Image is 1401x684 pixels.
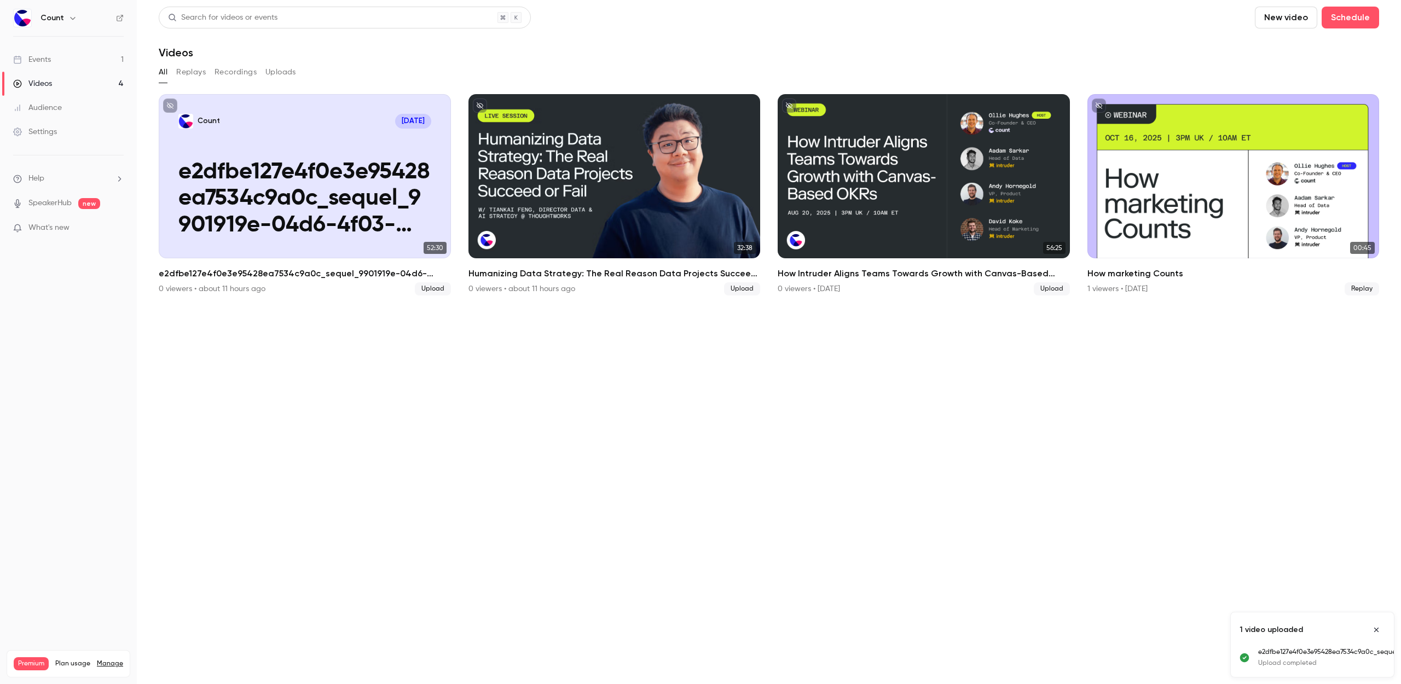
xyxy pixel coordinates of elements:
[1231,647,1394,677] ul: Uploads list
[28,222,70,234] span: What's new
[468,94,761,295] li: Humanizing Data Strategy: The Real Reason Data Projects Succeed or Fail
[415,282,451,295] span: Upload
[1043,242,1066,254] span: 56:25
[424,242,447,254] span: 52:30
[1322,7,1379,28] button: Schedule
[159,63,167,81] button: All
[28,198,72,209] a: SpeakerHub
[178,114,193,129] img: e2dfbe127e4f0e3e95428ea7534c9a0c_sequel_9901919e-04d6-4f03-ab9f-565c16d98bfd_0
[159,283,265,294] div: 0 viewers • about 11 hours ago
[468,267,761,280] h2: Humanizing Data Strategy: The Real Reason Data Projects Succeed or Fail
[159,94,451,295] a: e2dfbe127e4f0e3e95428ea7534c9a0c_sequel_9901919e-04d6-4f03-ab9f-565c16d98bfd_0Count[DATE]e2dfbe12...
[1087,94,1380,295] li: How marketing Counts
[778,94,1070,295] a: 56:25How Intruder Aligns Teams Towards Growth with Canvas-Based OKRs0 viewers • [DATE]Upload
[168,12,277,24] div: Search for videos or events
[13,102,62,113] div: Audience
[395,114,431,129] span: [DATE]
[265,63,296,81] button: Uploads
[163,98,177,113] button: unpublished
[778,267,1070,280] h2: How Intruder Aligns Teams Towards Growth with Canvas-Based OKRs
[14,657,49,670] span: Premium
[1087,267,1380,280] h2: How marketing Counts
[1345,282,1379,295] span: Replay
[97,659,123,668] a: Manage
[14,9,31,27] img: Count
[198,116,220,126] p: Count
[778,283,840,294] div: 0 viewers • [DATE]
[13,126,57,137] div: Settings
[778,94,1070,295] li: How Intruder Aligns Teams Towards Growth with Canvas-Based OKRs
[40,13,64,24] h6: Count
[1255,7,1317,28] button: New video
[78,198,100,209] span: new
[1034,282,1070,295] span: Upload
[13,173,124,184] li: help-dropdown-opener
[159,46,193,59] h1: Videos
[159,94,451,295] li: e2dfbe127e4f0e3e95428ea7534c9a0c_sequel_9901919e-04d6-4f03-ab9f-565c16d98bfd_0
[13,78,52,89] div: Videos
[1350,242,1375,254] span: 00:45
[176,63,206,81] button: Replays
[468,283,575,294] div: 0 viewers • about 11 hours ago
[782,98,796,113] button: unpublished
[1368,621,1385,639] button: Close uploads list
[28,173,44,184] span: Help
[724,282,760,295] span: Upload
[13,54,51,65] div: Events
[1092,98,1106,113] button: unpublished
[215,63,257,81] button: Recordings
[468,94,761,295] a: 32:38Humanizing Data Strategy: The Real Reason Data Projects Succeed or Fail0 viewers • about 11 ...
[159,7,1379,677] section: Videos
[159,267,451,280] h2: e2dfbe127e4f0e3e95428ea7534c9a0c_sequel_9901919e-04d6-4f03-ab9f-565c16d98bfd_0
[55,659,90,668] span: Plan usage
[178,159,431,239] p: e2dfbe127e4f0e3e95428ea7534c9a0c_sequel_9901919e-04d6-4f03-ab9f-565c16d98bfd_0
[473,98,487,113] button: unpublished
[1240,624,1303,635] p: 1 video uploaded
[734,242,756,254] span: 32:38
[1087,94,1380,295] a: 00:45How marketing Counts1 viewers • [DATE]Replay
[1087,283,1148,294] div: 1 viewers • [DATE]
[159,94,1379,295] ul: Videos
